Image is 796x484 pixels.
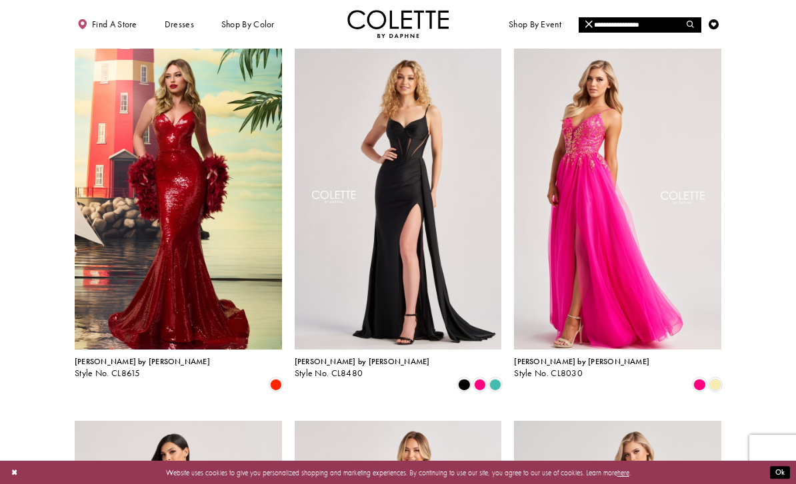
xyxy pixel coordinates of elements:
div: Search form [579,17,701,33]
span: Dresses [165,19,194,29]
a: Meet the designer [586,10,662,38]
span: Shop by color [221,19,275,29]
span: Shop by color [219,10,277,38]
i: Hot Pink [474,378,486,390]
button: Submit Search [681,17,701,33]
span: Shop By Event [506,10,563,38]
button: Close Dialog [6,463,23,481]
span: [PERSON_NAME] by [PERSON_NAME] [295,356,430,367]
span: [PERSON_NAME] by [PERSON_NAME] [75,356,210,367]
div: Colette by Daphne Style No. CL8615 [75,358,210,379]
i: Sunshine [709,378,721,390]
span: Style No. CL8615 [75,367,141,379]
p: Website uses cookies to give you personalized shopping and marketing experiences. By continuing t... [73,465,723,479]
a: here [617,467,629,477]
i: Scarlet [270,378,282,390]
a: Visit Colette by Daphne Style No. CL8615 Page [75,49,282,350]
a: Visit Colette by Daphne Style No. CL8030 Page [514,49,721,350]
span: Style No. CL8480 [295,367,363,379]
span: [PERSON_NAME] by [PERSON_NAME] [514,356,649,367]
a: Check Wishlist [706,10,721,38]
a: Toggle search [684,10,699,38]
a: Visit Home Page [347,10,449,38]
button: Close Search [579,17,599,33]
a: Find a store [75,10,139,38]
span: Style No. CL8030 [514,367,583,379]
div: Colette by Daphne Style No. CL8480 [295,358,430,379]
input: Search [579,17,700,33]
img: Colette by Daphne [347,10,449,38]
div: Colette by Daphne Style No. CL8030 [514,358,649,379]
span: Dresses [162,10,197,38]
a: Visit Colette by Daphne Style No. CL8480 Page [295,49,502,350]
button: Submit Dialog [770,466,790,479]
span: Shop By Event [509,19,561,29]
span: Find a store [92,19,137,29]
